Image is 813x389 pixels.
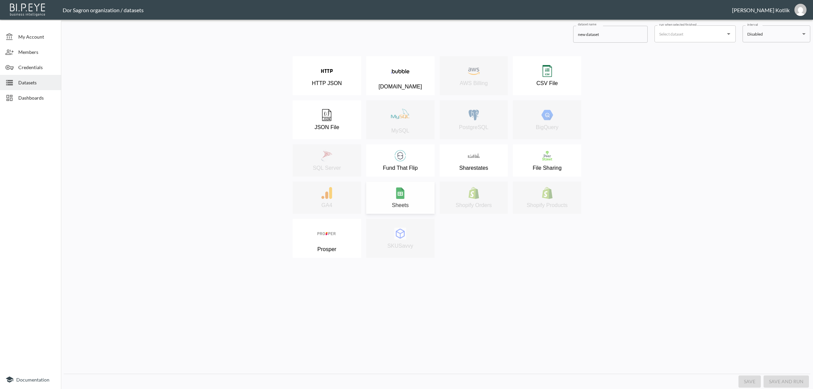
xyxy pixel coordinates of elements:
[460,80,488,86] p: AWS Billing
[468,65,480,77] img: awsBilling icon
[440,100,508,139] button: postgres iconPostgreSQL
[513,182,581,214] button: shopify productsShopify Products
[459,124,488,130] p: PostgreSQL
[293,100,361,139] button: json iconJSON File
[578,22,596,26] label: dataset name
[468,109,480,121] img: postgres icon
[387,243,413,249] p: SKUSavvy
[533,165,561,171] p: File Sharing
[321,150,333,162] img: mssql icon
[321,202,332,208] p: GA4
[391,128,409,134] p: MySQL
[747,30,799,38] div: Disabled
[321,65,333,77] img: http icon
[724,29,733,39] button: Open
[541,65,553,77] img: csv icon
[794,4,807,16] img: 531933d148c321bd54990e2d729438bd
[63,7,732,13] div: Dor Sagron organization / datasets
[468,187,480,199] img: shopify orders
[394,187,406,199] img: google sheets
[8,2,47,17] img: bipeye-logo
[440,56,508,95] button: awsBilling iconAWS Billing
[391,62,410,80] img: bubble.io icon
[440,144,508,177] button: sharestate iconSharestates
[18,64,56,71] span: Credentials
[16,377,49,383] span: Documentation
[394,228,406,240] img: SKUSavvy
[790,2,811,18] button: dinak@ibi.co.il
[18,79,56,86] span: Datasets
[392,202,409,208] p: Sheets
[394,150,406,162] img: fund that flip icon
[366,219,435,258] button: SKUSavvySKUSavvy
[732,7,790,13] div: [PERSON_NAME] Kotlik
[541,187,553,199] img: shopify products
[293,56,361,95] button: http iconHTTP JSON
[527,202,568,208] p: Shopify Products
[658,28,723,39] input: Select dataset
[366,100,435,139] button: mysql iconMySQL
[293,219,361,258] button: prosperProsper
[541,109,553,121] img: big query icon
[537,80,558,86] p: CSV File
[317,224,336,243] img: prosper
[5,375,56,384] a: Documentation
[366,182,435,214] button: google sheetsSheets
[536,124,559,130] p: BigQuery
[317,246,336,252] p: Prosper
[18,48,56,56] span: Members
[379,84,422,90] p: [DOMAIN_NAME]
[314,124,339,130] p: JSON File
[366,144,435,177] button: fund that flip iconFund That Flip
[541,150,553,162] img: peerstreet icon
[383,165,418,171] p: Fund That Flip
[456,202,492,208] p: Shopify Orders
[513,56,581,95] button: csv iconCSV File
[312,80,342,86] p: HTTP JSON
[468,150,480,162] img: sharestate icon
[440,182,508,214] button: shopify ordersShopify Orders
[321,109,333,121] img: json icon
[513,100,581,139] button: big query iconBigQuery
[293,182,361,214] button: google analyticsGA4
[659,22,696,27] label: run when selected finished
[747,22,758,27] label: interval
[321,187,333,199] img: google analytics
[293,144,361,177] button: mssql iconSQL Server
[18,33,56,40] span: My Account
[459,165,488,171] p: Sharestates
[313,165,341,171] p: SQL Server
[391,106,410,124] img: mysql icon
[513,144,581,177] button: peerstreet iconFile Sharing
[18,94,56,101] span: Dashboards
[366,56,435,95] button: bubble.io icon[DOMAIN_NAME]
